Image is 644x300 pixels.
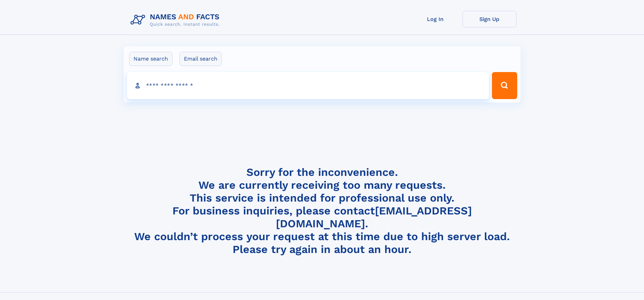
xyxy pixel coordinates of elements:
[128,11,225,29] img: Logo Names and Facts
[276,204,472,230] a: [EMAIL_ADDRESS][DOMAIN_NAME]
[180,52,222,66] label: Email search
[492,72,517,99] button: Search Button
[408,11,462,27] a: Log In
[462,11,517,27] a: Sign Up
[129,52,172,66] label: Name search
[128,166,517,256] h4: Sorry for the inconvenience. We are currently receiving too many requests. This service is intend...
[127,72,489,99] input: search input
